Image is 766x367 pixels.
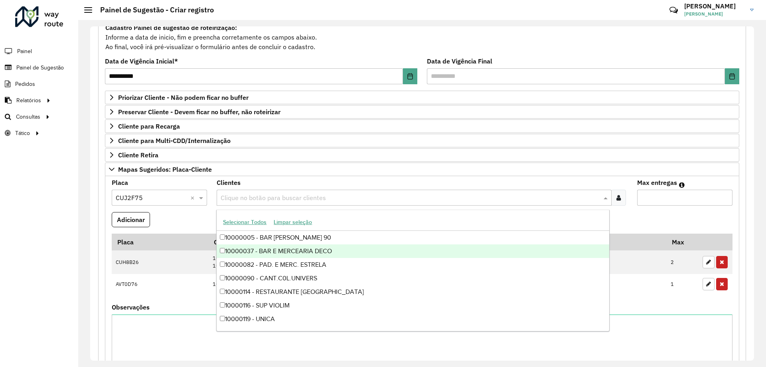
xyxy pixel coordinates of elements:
div: 10000037 - BAR E MERCEARIA DECO [217,244,609,258]
td: CUH8B26 [112,250,208,274]
td: AVT0D76 [112,274,208,295]
button: Selecionar Todos [219,216,270,228]
label: Max entregas [637,178,677,187]
div: Informe a data de inicio, fim e preencha corretamente os campos abaixo. Ao final, você irá pré-vi... [105,22,739,52]
span: Mapas Sugeridos: Placa-Cliente [118,166,212,173]
span: Cliente para Multi-CDD/Internalização [118,137,231,144]
a: Cliente para Recarga [105,119,739,133]
ng-dropdown-panel: Options list [216,210,609,331]
th: Código Cliente [208,234,452,250]
div: 10000090 - CANT.C0L.UNIVERS [217,272,609,285]
div: 10000121 - [PERSON_NAME] [217,326,609,339]
div: 10000082 - PAD. E MERC. ESTRELA [217,258,609,272]
h2: Painel de Sugestão - Criar registro [92,6,214,14]
a: Preservar Cliente - Devem ficar no buffer, não roteirizar [105,105,739,119]
div: 10000114 - RESTAURANTE [GEOGRAPHIC_DATA] [217,285,609,299]
span: Clear all [190,193,197,202]
span: Relatórios [16,96,41,105]
label: Data de Vigência Inicial [105,56,178,66]
label: Data de Vigência Final [427,56,492,66]
span: Painel [17,47,32,56]
span: Cliente para Recarga [118,123,180,129]
label: Placa [112,178,128,187]
span: Painel de Sugestão [16,63,64,72]
a: Priorizar Cliente - Não podem ficar no buffer [105,91,739,104]
td: 2 [667,250,699,274]
em: Máximo de clientes que serão colocados na mesma rota com os clientes informados [679,182,685,188]
th: Max [667,234,699,250]
strong: Cadastro Painel de sugestão de roteirização: [105,24,237,32]
td: 10029153 [208,274,452,295]
a: Contato Rápido [665,2,682,19]
button: Choose Date [725,68,739,84]
label: Clientes [217,178,241,187]
h3: [PERSON_NAME] [684,2,744,10]
a: Cliente Retira [105,148,739,162]
div: 10000116 - SUP VIOLIM [217,299,609,312]
span: [PERSON_NAME] [684,10,744,18]
span: Priorizar Cliente - Não podem ficar no buffer [118,94,249,101]
span: Tático [15,129,30,137]
button: Limpar seleção [270,216,316,228]
a: Mapas Sugeridos: Placa-Cliente [105,163,739,176]
div: 10000119 - UNICA [217,312,609,326]
td: 1 [667,274,699,295]
button: Choose Date [403,68,417,84]
div: 10000005 - BAR [PERSON_NAME] 90 [217,231,609,244]
td: 10009633 10091134 [208,250,452,274]
button: Adicionar [112,212,150,227]
span: Preservar Cliente - Devem ficar no buffer, não roteirizar [118,109,280,115]
th: Placa [112,234,208,250]
span: Consultas [16,113,40,121]
label: Observações [112,302,150,312]
a: Cliente para Multi-CDD/Internalização [105,134,739,147]
span: Pedidos [15,80,35,88]
span: Cliente Retira [118,152,158,158]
